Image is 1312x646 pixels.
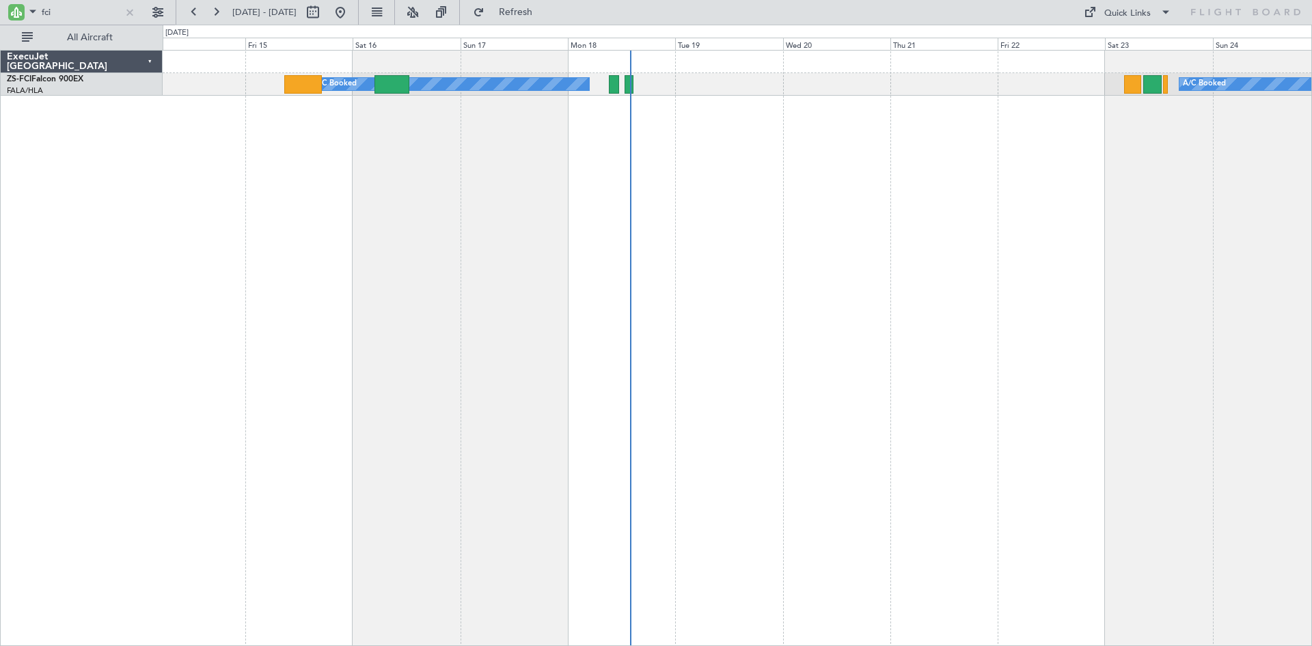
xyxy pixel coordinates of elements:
button: All Aircraft [15,27,148,49]
span: ZS-FCI [7,75,31,83]
a: FALA/HLA [7,85,43,96]
span: Refresh [487,8,545,17]
div: A/C Booked [314,74,357,94]
a: ZS-FCIFalcon 900EX [7,75,83,83]
div: Tue 19 [675,38,782,50]
div: Thu 14 [138,38,245,50]
div: Mon 18 [568,38,675,50]
span: All Aircraft [36,33,144,42]
div: [DATE] [165,27,189,39]
div: Quick Links [1104,7,1151,21]
input: A/C (Reg. or Type) [42,2,120,23]
div: Sat 16 [353,38,460,50]
div: Fri 22 [998,38,1105,50]
button: Quick Links [1077,1,1178,23]
div: Fri 15 [245,38,353,50]
div: Wed 20 [783,38,890,50]
div: A/C Booked [1183,74,1226,94]
button: Refresh [467,1,549,23]
div: Thu 21 [890,38,998,50]
div: Sat 23 [1105,38,1212,50]
div: Sun 17 [461,38,568,50]
span: [DATE] - [DATE] [232,6,297,18]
